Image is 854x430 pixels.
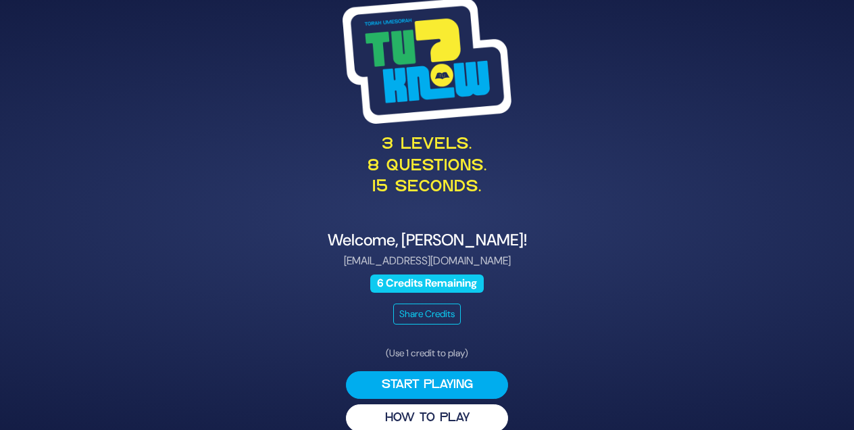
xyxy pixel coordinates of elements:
button: Share Credits [393,304,461,325]
p: [EMAIL_ADDRESS][DOMAIN_NAME] [97,253,757,269]
h4: Welcome, [PERSON_NAME]! [97,231,757,250]
p: (Use 1 credit to play) [346,346,508,360]
button: Start Playing [346,371,508,399]
p: 3 levels. 8 questions. 15 seconds. [97,135,757,198]
span: 6 Credits Remaining [370,274,484,293]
